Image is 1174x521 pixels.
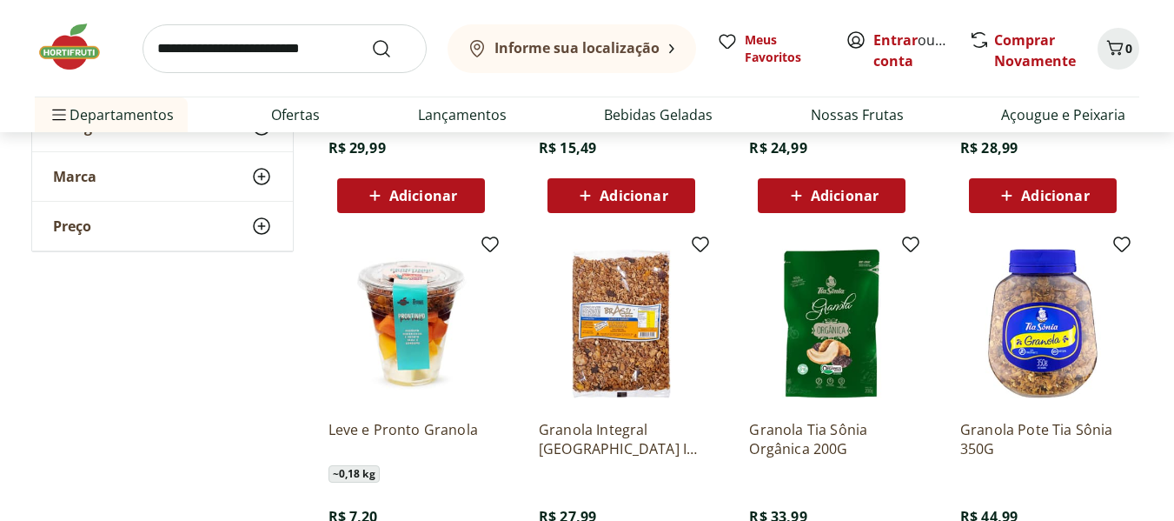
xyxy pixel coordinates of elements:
[389,189,457,203] span: Adicionar
[960,138,1018,157] span: R$ 28,99
[811,189,879,203] span: Adicionar
[337,178,485,213] button: Adicionar
[749,138,806,157] span: R$ 24,99
[328,138,386,157] span: R$ 29,99
[371,38,413,59] button: Submit Search
[32,152,293,201] button: Marca
[35,21,122,73] img: Hortifruti
[539,241,704,406] img: Granola Integral Brasil In Grãos 500G
[994,30,1076,70] a: Comprar Novamente
[717,31,825,66] a: Meus Favoritos
[758,178,905,213] button: Adicionar
[749,420,914,458] a: Granola Tia Sônia Orgânica 200G
[547,178,695,213] button: Adicionar
[418,104,507,125] a: Lançamentos
[53,168,96,185] span: Marca
[49,94,174,136] span: Departamentos
[604,104,713,125] a: Bebidas Geladas
[539,420,704,458] a: Granola Integral [GEOGRAPHIC_DATA] In Grãos 500G
[448,24,696,73] button: Informe sua localização
[1125,40,1132,57] span: 0
[494,38,660,57] b: Informe sua localização
[969,178,1117,213] button: Adicionar
[1098,28,1139,70] button: Carrinho
[53,217,91,235] span: Preço
[749,241,914,406] img: Granola Tia Sônia Orgânica 200G
[1021,189,1089,203] span: Adicionar
[1001,104,1125,125] a: Açougue e Peixaria
[539,138,596,157] span: R$ 15,49
[49,94,70,136] button: Menu
[328,420,494,458] a: Leve e Pronto Granola
[32,202,293,250] button: Preço
[745,31,825,66] span: Meus Favoritos
[328,241,494,406] img: Leve e Pronto Granola
[873,30,951,71] span: ou
[328,465,380,483] span: ~ 0,18 kg
[271,104,320,125] a: Ofertas
[143,24,427,73] input: search
[873,30,969,70] a: Criar conta
[873,30,918,50] a: Entrar
[960,241,1125,406] img: Granola Pote Tia Sônia 350G
[960,420,1125,458] a: Granola Pote Tia Sônia 350G
[600,189,667,203] span: Adicionar
[811,104,904,125] a: Nossas Frutas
